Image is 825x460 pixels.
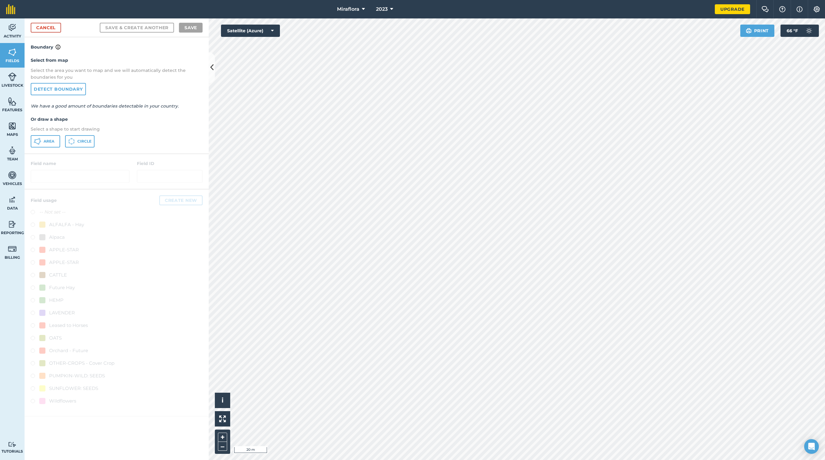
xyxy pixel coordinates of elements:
button: Save & Create Another [100,23,174,33]
img: svg+xml;base64,PHN2ZyB4bWxucz0iaHR0cDovL3d3dy53My5vcmcvMjAwMC9zdmciIHdpZHRoPSIxOSIgaGVpZ2h0PSIyNC... [746,27,752,34]
p: Select the area you want to map and we will automatically detect the boundaries for you [31,67,203,81]
img: svg+xml;base64,PD94bWwgdmVyc2lvbj0iMS4wIiBlbmNvZGluZz0idXRmLTgiPz4KPCEtLSBHZW5lcmF0b3I6IEFkb2JlIE... [803,25,815,37]
img: A question mark icon [779,6,786,12]
button: Print [740,25,775,37]
button: Save [179,23,203,33]
span: Miraflora [337,6,359,13]
span: i [222,396,223,404]
img: svg+xml;base64,PHN2ZyB4bWxucz0iaHR0cDovL3d3dy53My5vcmcvMjAwMC9zdmciIHdpZHRoPSIxNyIgaGVpZ2h0PSIxNy... [56,43,60,51]
h4: Or draw a shape [31,116,203,123]
button: 66 °F [780,25,819,37]
button: Circle [65,135,95,147]
img: svg+xml;base64,PD94bWwgdmVyc2lvbj0iMS4wIiBlbmNvZGluZz0idXRmLTgiPz4KPCEtLSBHZW5lcmF0b3I6IEFkb2JlIE... [8,72,17,81]
span: Circle [77,139,91,144]
img: fieldmargin Logo [6,4,15,14]
img: Four arrows, one pointing top left, one top right, one bottom right and the last bottom left [219,415,226,422]
button: Satellite (Azure) [221,25,280,37]
img: Two speech bubbles overlapping with the left bubble in the forefront [761,6,769,12]
img: svg+xml;base64,PD94bWwgdmVyc2lvbj0iMS4wIiBlbmNvZGluZz0idXRmLTgiPz4KPCEtLSBHZW5lcmF0b3I6IEFkb2JlIE... [8,23,17,32]
img: svg+xml;base64,PD94bWwgdmVyc2lvbj0iMS4wIiBlbmNvZGluZz0idXRmLTgiPz4KPCEtLSBHZW5lcmF0b3I6IEFkb2JlIE... [8,442,17,447]
img: svg+xml;base64,PHN2ZyB4bWxucz0iaHR0cDovL3d3dy53My5vcmcvMjAwMC9zdmciIHdpZHRoPSI1NiIgaGVpZ2h0PSI2MC... [8,121,17,131]
button: Area [31,135,60,147]
div: Open Intercom Messenger [804,439,819,454]
button: i [215,393,230,408]
img: A cog icon [813,6,820,12]
img: svg+xml;base64,PD94bWwgdmVyc2lvbj0iMS4wIiBlbmNvZGluZz0idXRmLTgiPz4KPCEtLSBHZW5lcmF0b3I6IEFkb2JlIE... [8,244,17,254]
img: svg+xml;base64,PD94bWwgdmVyc2lvbj0iMS4wIiBlbmNvZGluZz0idXRmLTgiPz4KPCEtLSBHZW5lcmF0b3I6IEFkb2JlIE... [8,146,17,155]
img: svg+xml;base64,PHN2ZyB4bWxucz0iaHR0cDovL3d3dy53My5vcmcvMjAwMC9zdmciIHdpZHRoPSI1NiIgaGVpZ2h0PSI2MC... [8,48,17,57]
img: svg+xml;base64,PD94bWwgdmVyc2lvbj0iMS4wIiBlbmNvZGluZz0idXRmLTgiPz4KPCEtLSBHZW5lcmF0b3I6IEFkb2JlIE... [8,220,17,229]
img: svg+xml;base64,PHN2ZyB4bWxucz0iaHR0cDovL3d3dy53My5vcmcvMjAwMC9zdmciIHdpZHRoPSI1NiIgaGVpZ2h0PSI2MC... [8,97,17,106]
h4: Select from map [31,57,203,64]
img: svg+xml;base64,PHN2ZyB4bWxucz0iaHR0cDovL3d3dy53My5vcmcvMjAwMC9zdmciIHdpZHRoPSIxNyIgaGVpZ2h0PSIxNy... [796,6,803,13]
a: Upgrade [715,4,750,14]
span: Area [44,139,54,144]
span: 66 ° F [787,25,798,37]
img: svg+xml;base64,PD94bWwgdmVyc2lvbj0iMS4wIiBlbmNvZGluZz0idXRmLTgiPz4KPCEtLSBHZW5lcmF0b3I6IEFkb2JlIE... [8,171,17,180]
h4: Boundary [25,37,209,51]
a: Cancel [31,23,61,33]
img: svg+xml;base64,PD94bWwgdmVyc2lvbj0iMS4wIiBlbmNvZGluZz0idXRmLTgiPz4KPCEtLSBHZW5lcmF0b3I6IEFkb2JlIE... [8,195,17,204]
em: We have a good amount of boundaries detectable in your country. [31,103,179,109]
p: Select a shape to start drawing [31,126,203,132]
span: 2023 [376,6,388,13]
a: Detect boundary [31,83,86,95]
button: – [218,442,227,451]
button: + [218,433,227,442]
